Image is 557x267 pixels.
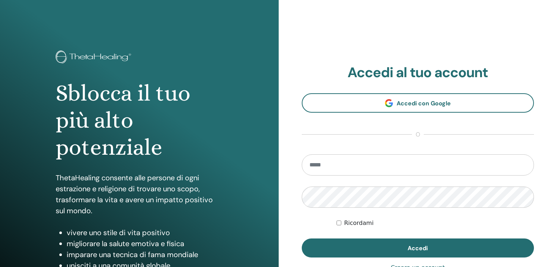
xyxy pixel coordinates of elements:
[337,219,534,227] div: Keep me authenticated indefinitely or until I manually logout
[408,244,428,252] span: Accedi
[67,227,223,238] li: vivere uno stile di vita positivo
[67,249,223,260] li: imparare una tecnica di fama mondiale
[302,64,534,81] h2: Accedi al tuo account
[302,238,534,257] button: Accedi
[67,238,223,249] li: migliorare la salute emotiva e fisica
[56,80,223,161] h1: Sblocca il tuo più alto potenziale
[56,172,223,216] p: ThetaHealing consente alle persone di ogni estrazione e religione di trovare uno scopo, trasforma...
[412,130,424,139] span: o
[344,219,374,227] label: Ricordami
[302,93,534,113] a: Accedi con Google
[397,99,451,107] span: Accedi con Google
